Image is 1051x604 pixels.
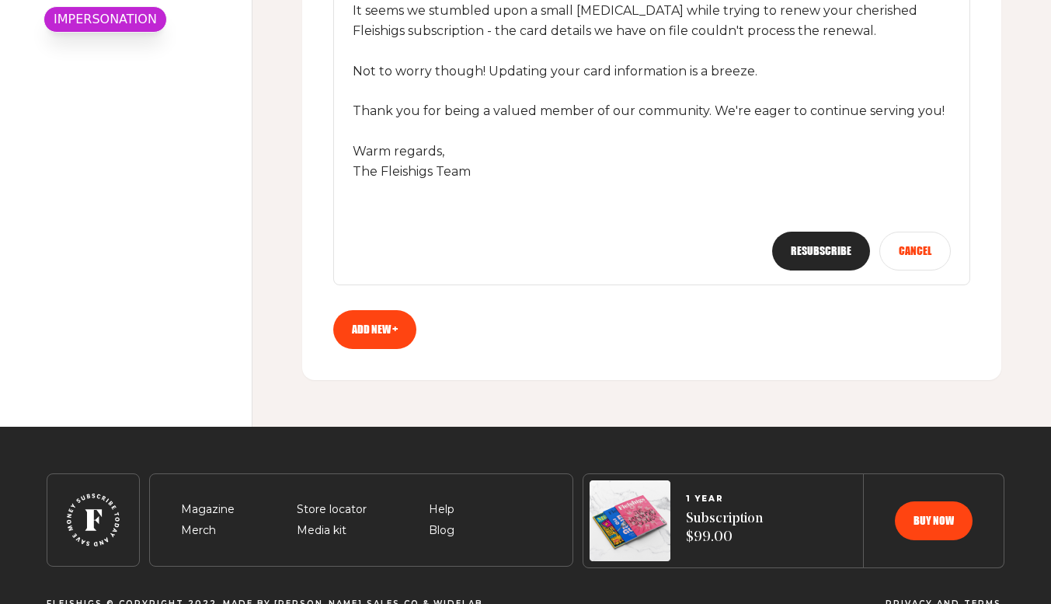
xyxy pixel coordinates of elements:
[686,510,763,548] span: Subscription $99.00
[181,502,235,516] a: Magazine
[297,523,346,537] a: Media kit
[686,494,763,504] span: 1 YEAR
[429,523,454,537] a: Blog
[297,522,346,540] span: Media kit
[181,523,216,537] a: Merch
[297,501,367,519] span: Store locator
[895,501,973,540] button: Buy now
[297,502,367,516] a: Store locator
[44,6,167,33] div: IMPERSONATION
[181,522,216,540] span: Merch
[429,501,454,519] span: Help
[429,522,454,540] span: Blog
[590,480,670,561] img: Magazines image
[879,232,951,271] button: Cancel
[914,515,954,526] span: Buy now
[181,501,235,519] span: Magazine
[333,310,416,349] a: Add new +
[772,232,870,271] button: Resubscribe
[429,502,454,516] a: Help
